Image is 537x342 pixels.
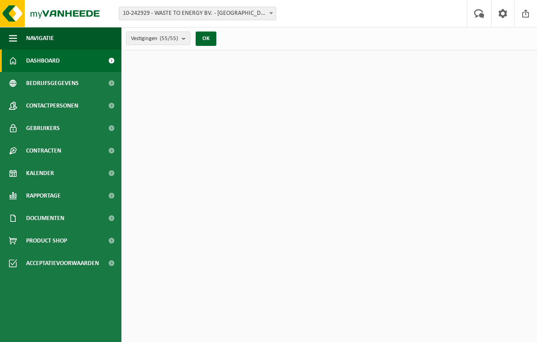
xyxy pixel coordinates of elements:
span: Navigatie [26,27,54,49]
span: Contracten [26,139,61,162]
span: Kalender [26,162,54,184]
span: Acceptatievoorwaarden [26,252,99,274]
count: (55/55) [160,36,178,41]
span: Rapportage [26,184,61,207]
span: Bedrijfsgegevens [26,72,79,94]
span: Vestigingen [131,32,178,45]
span: Product Shop [26,229,67,252]
span: Gebruikers [26,117,60,139]
span: Dashboard [26,49,60,72]
button: OK [196,31,216,46]
span: Documenten [26,207,64,229]
span: Contactpersonen [26,94,78,117]
span: 10-242929 - WASTE TO ENERGY BV. - NIJKERK [119,7,276,20]
button: Vestigingen(55/55) [126,31,190,45]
